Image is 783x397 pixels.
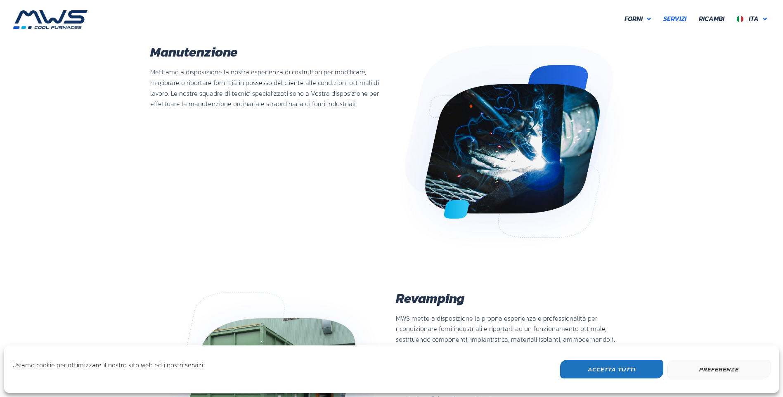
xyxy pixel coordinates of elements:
a: Ricambi [693,10,731,28]
img: MWS s.r.l. [13,10,88,29]
a: Servizi [657,10,693,28]
span: Ricambi [699,14,724,24]
a: Ita [731,10,773,28]
span: Ita [749,14,759,24]
a: Forni [618,10,657,28]
p: MWS mette a disposizione la propria esperienza e professionalità per ricondizionare forni industr... [396,313,629,377]
span: Forni [625,14,643,24]
button: Preferenze [667,360,771,378]
h2: Manutenzione [150,45,392,59]
h2: Revamping [396,292,629,305]
div: Usiamo cookie per ottimizzare il nostro sito web ed i nostri servizi. [12,360,204,376]
span: Servizi [663,14,686,24]
button: Accetta Tutti [560,360,663,378]
p: Mettiamo a disposizione la nostra esperienza di costruttori per modificare, migliorare o riportar... [150,67,392,109]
